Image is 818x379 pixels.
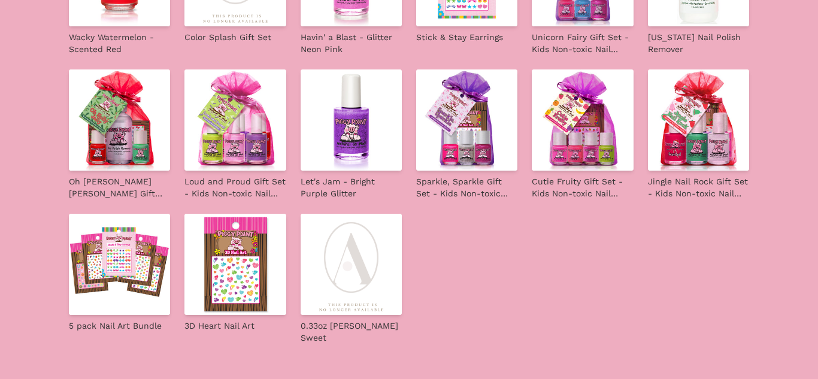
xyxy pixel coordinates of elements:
[69,175,170,199] p: Oh [PERSON_NAME] [PERSON_NAME] Gift Set - Kids Non-toxic Nail Polish
[301,315,402,344] a: 0.33oz [PERSON_NAME] Sweet
[532,175,633,199] p: Cutie Fruity Gift Set - Kids Non-toxic Nail Polish
[184,175,286,199] p: Loud and Proud Gift Set - Kids Non-toxic Nail Polish
[648,26,749,55] a: [US_STATE] Nail Polish Remover
[184,171,286,199] a: Loud and Proud Gift Set - Kids Non-toxic Nail Polish
[301,26,402,55] a: Havin' a Blast - Glitter Neon Pink
[532,69,633,171] img: Cutie Fruity Gift Set - Kids Non-toxic Nail Polish
[184,26,271,43] a: Color Splash Gift Set
[69,320,162,332] p: 5 pack Nail Art Bundle
[416,171,517,199] a: Sparkle, Sparkle Gift Set - Kids Non-toxic Nail Polish
[69,171,170,199] a: Oh [PERSON_NAME] [PERSON_NAME] Gift Set - Kids Non-toxic Nail Polish
[301,31,402,55] p: Havin' a Blast - Glitter Neon Pink
[184,214,286,315] img: 3D Heart Nail Art
[301,69,402,171] img: Let's Jam - Bright Purple Glitter
[648,69,749,171] img: Jingle Nail Rock Gift Set - Kids Non-toxic Nail Polish
[532,26,633,55] a: Unicorn Fairy Gift Set - Kids Non-toxic Nail Polish
[69,315,162,332] a: 5 pack Nail Art Bundle
[648,31,749,55] p: [US_STATE] Nail Polish Remover
[532,31,633,55] p: Unicorn Fairy Gift Set - Kids Non-toxic Nail Polish
[416,26,503,43] a: Stick & Stay Earrings
[69,31,170,55] p: Wacky Watermelon - Scented Red
[69,26,170,55] a: Wacky Watermelon - Scented Red
[69,69,170,171] img: Oh Holly Jolly Gift Set - Kids Non-toxic Nail Polish
[416,31,503,43] p: Stick & Stay Earrings
[184,315,255,332] a: 3D Heart Nail Art
[648,175,749,199] p: Jingle Nail Rock Gift Set - Kids Non-toxic Nail Polish
[184,320,255,332] p: 3D Heart Nail Art
[184,69,286,171] img: Loud and Proud Gift Set - Kids Non-toxic Nail Polish
[184,31,271,43] p: Color Splash Gift Set
[301,171,402,199] a: Let's Jam - Bright Purple Glitter
[648,171,749,199] a: Jingle Nail Rock Gift Set - Kids Non-toxic Nail Polish
[301,320,402,344] p: 0.33oz [PERSON_NAME] Sweet
[416,69,517,171] img: Sparkle, Sparkle Gift Set - Kids Non-toxic Nail Polish
[301,214,402,315] img: 0.33oz Berry Sweet
[69,214,170,315] img: 5 pack Nail Art Bundle
[416,175,517,199] p: Sparkle, Sparkle Gift Set - Kids Non-toxic Nail Polish
[301,175,402,199] p: Let's Jam - Bright Purple Glitter
[532,171,633,199] a: Cutie Fruity Gift Set - Kids Non-toxic Nail Polish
